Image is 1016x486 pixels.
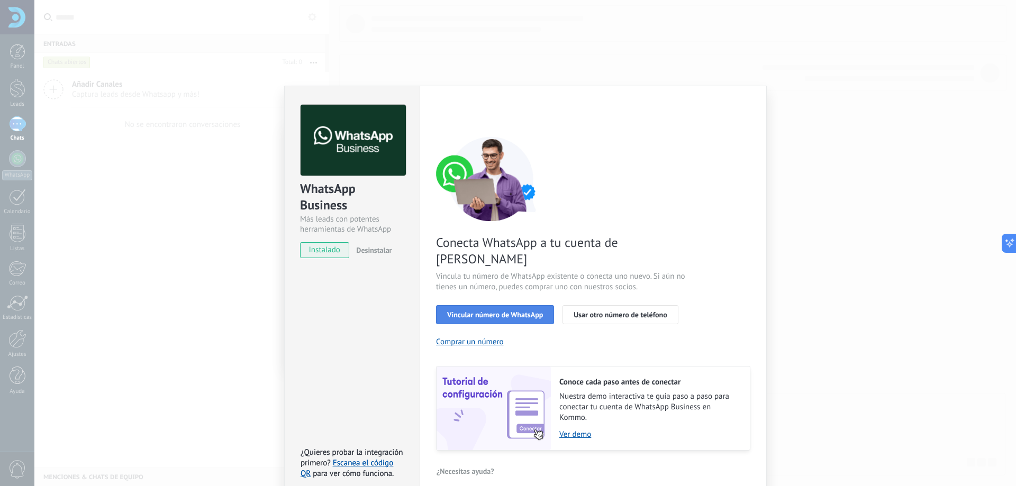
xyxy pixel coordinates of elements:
a: Escanea el código QR [301,458,393,479]
button: Vincular número de WhatsApp [436,305,554,324]
h2: Conoce cada paso antes de conectar [559,377,739,387]
div: WhatsApp Business [300,180,404,214]
button: ¿Necesitas ayuda? [436,463,495,479]
img: connect number [436,136,547,221]
button: Comprar un número [436,337,504,347]
span: Vincular número de WhatsApp [447,311,543,318]
span: Nuestra demo interactiva te guía paso a paso para conectar tu cuenta de WhatsApp Business en Kommo. [559,391,739,423]
span: Vincula tu número de WhatsApp existente o conecta uno nuevo. Si aún no tienes un número, puedes c... [436,271,688,292]
span: Conecta WhatsApp a tu cuenta de [PERSON_NAME] [436,234,688,267]
button: Desinstalar [352,242,392,258]
span: para ver cómo funciona. [313,469,394,479]
span: Desinstalar [356,245,392,255]
button: Usar otro número de teléfono [563,305,678,324]
img: logo_main.png [301,105,406,176]
span: ¿Necesitas ayuda? [437,467,494,475]
a: Ver demo [559,429,739,439]
span: ¿Quieres probar la integración primero? [301,447,403,468]
span: instalado [301,242,349,258]
span: Usar otro número de teléfono [574,311,667,318]
div: Más leads con potentes herramientas de WhatsApp [300,214,404,234]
